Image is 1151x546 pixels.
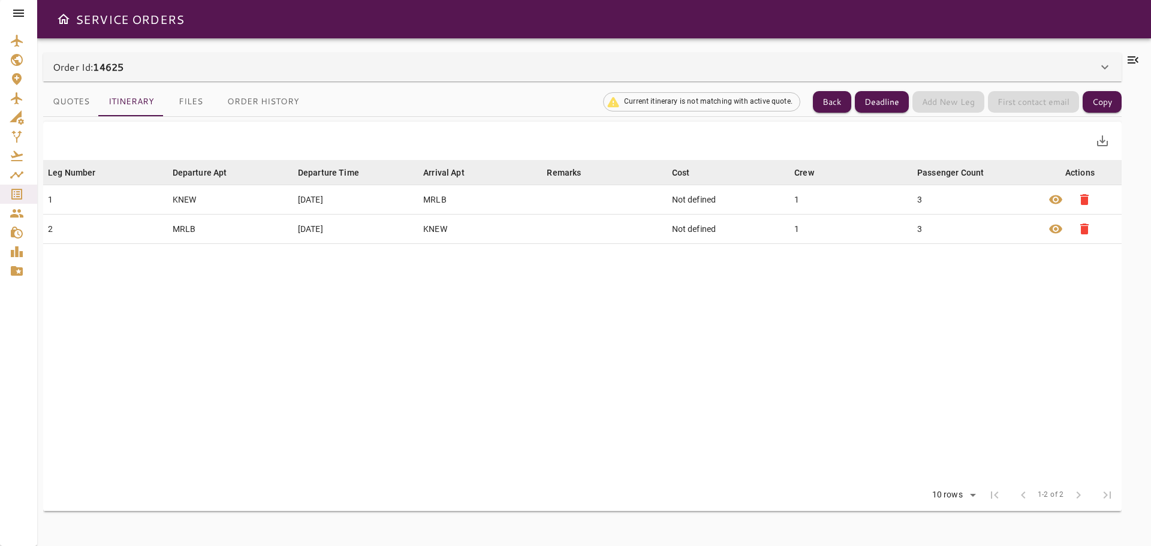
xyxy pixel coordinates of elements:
[423,165,465,180] div: Arrival Apt
[924,486,980,504] div: 10 rows
[164,88,218,116] button: Files
[418,185,542,215] td: MRLB
[293,215,418,244] td: [DATE]
[1041,215,1070,243] button: Leg Details
[1077,222,1092,236] span: delete
[43,215,168,244] td: 2
[48,165,96,180] div: Leg Number
[980,481,1009,509] span: First Page
[53,60,123,74] p: Order Id:
[813,91,851,113] button: Back
[1038,489,1064,501] span: 1-2 of 2
[43,88,99,116] button: Quotes
[667,215,790,244] td: Not defined
[912,185,1038,215] td: 3
[43,53,1122,82] div: Order Id:14625
[1070,215,1099,243] button: Delete Leg
[1088,126,1117,155] button: Export
[1077,192,1092,207] span: delete
[1095,134,1110,148] span: save_alt
[423,165,480,180] span: Arrival Apt
[218,88,309,116] button: Order History
[912,215,1038,244] td: 3
[917,165,984,180] div: Passenger Count
[1064,481,1093,509] span: Next Page
[790,215,912,244] td: 1
[1048,192,1063,207] span: visibility
[547,165,581,180] div: Remarks
[794,165,814,180] div: Crew
[1009,481,1038,509] span: Previous Page
[298,165,359,180] div: Departure Time
[617,96,800,107] span: Current itinerary is not matching with active quote.
[1070,185,1099,214] button: Delete Leg
[1048,222,1063,236] span: visibility
[418,215,542,244] td: KNEW
[168,215,293,244] td: MRLB
[790,185,912,215] td: 1
[547,165,596,180] span: Remarks
[1041,185,1070,214] button: Leg Details
[1093,481,1122,509] span: Last Page
[99,88,164,116] button: Itinerary
[917,165,999,180] span: Passenger Count
[672,165,690,180] div: Cost
[1083,91,1122,113] button: Copy
[672,165,706,180] span: Cost
[667,185,790,215] td: Not defined
[855,91,909,113] button: Deadline
[173,165,243,180] span: Departure Apt
[173,165,227,180] div: Departure Apt
[52,7,76,31] button: Open drawer
[76,10,184,29] h6: SERVICE ORDERS
[93,60,123,74] b: 14625
[929,490,966,500] div: 10 rows
[43,185,168,215] td: 1
[48,165,112,180] span: Leg Number
[293,185,418,215] td: [DATE]
[794,165,830,180] span: Crew
[43,88,309,116] div: basic tabs example
[168,185,293,215] td: KNEW
[298,165,375,180] span: Departure Time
